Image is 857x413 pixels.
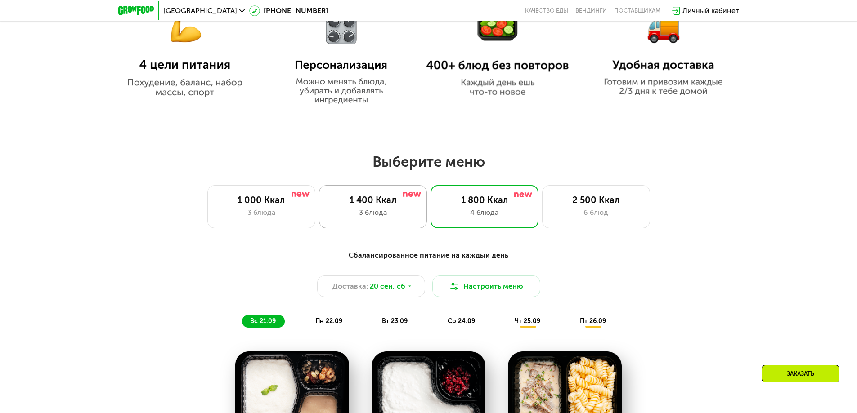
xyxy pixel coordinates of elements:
div: поставщикам [614,7,660,14]
span: Доставка: [332,281,368,292]
div: 4 блюда [440,207,529,218]
div: 2 500 Ккал [552,195,641,205]
button: Настроить меню [432,275,540,297]
span: 20 сен, сб [370,281,405,292]
div: 3 блюда [328,207,417,218]
div: Заказать [762,365,839,382]
div: 1 000 Ккал [217,195,306,205]
div: 1 400 Ккал [328,195,417,205]
span: пн 22.09 [315,317,342,325]
div: Личный кабинет [682,5,739,16]
div: 1 800 Ккал [440,195,529,205]
a: Вендинги [575,7,607,14]
a: [PHONE_NUMBER] [249,5,328,16]
div: Сбалансированное питание на каждый день [162,250,695,261]
span: вт 23.09 [382,317,408,325]
a: Качество еды [525,7,568,14]
div: 3 блюда [217,207,306,218]
span: вс 21.09 [250,317,276,325]
span: ср 24.09 [448,317,475,325]
span: [GEOGRAPHIC_DATA] [163,7,237,14]
span: пт 26.09 [580,317,606,325]
div: 6 блюд [552,207,641,218]
h2: Выберите меню [29,153,828,171]
span: чт 25.09 [515,317,540,325]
